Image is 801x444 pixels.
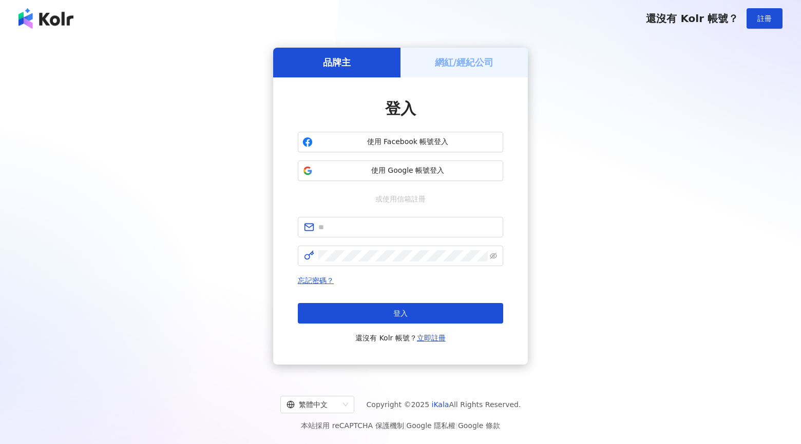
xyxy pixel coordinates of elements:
span: 或使用信箱註冊 [368,193,433,205]
a: Google 隱私權 [406,421,455,430]
a: 忘記密碼？ [298,276,334,285]
button: 註冊 [747,8,783,29]
span: 本站採用 reCAPTCHA 保護機制 [301,419,500,432]
span: | [404,421,407,430]
span: 登入 [393,309,408,317]
a: 立即註冊 [417,334,446,342]
h5: 品牌主 [323,56,351,69]
span: Copyright © 2025 All Rights Reserved. [367,398,521,411]
div: 繁體中文 [287,396,339,413]
span: eye-invisible [490,252,497,259]
img: logo [18,8,73,29]
span: 註冊 [757,14,772,23]
a: Google 條款 [458,421,500,430]
h5: 網紅/經紀公司 [435,56,494,69]
button: 登入 [298,303,503,324]
span: | [455,421,458,430]
button: 使用 Google 帳號登入 [298,160,503,181]
span: 還沒有 Kolr 帳號？ [646,12,738,25]
span: 登入 [385,99,416,117]
span: 使用 Facebook 帳號登入 [317,137,499,147]
button: 使用 Facebook 帳號登入 [298,132,503,152]
span: 還沒有 Kolr 帳號？ [355,332,446,344]
a: iKala [432,400,449,409]
span: 使用 Google 帳號登入 [317,166,499,176]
